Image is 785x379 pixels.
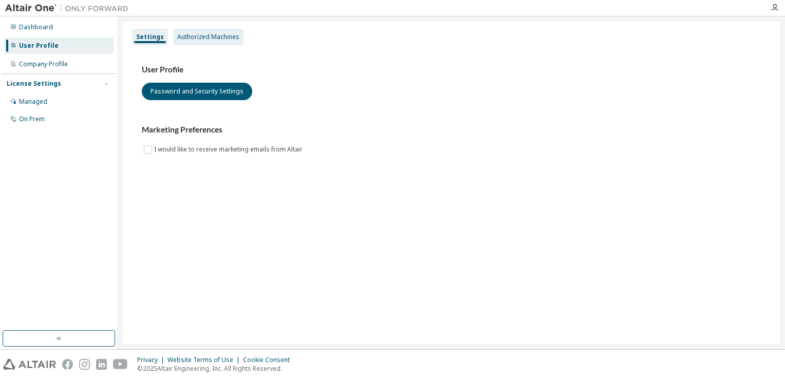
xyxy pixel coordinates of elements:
[19,98,47,106] div: Managed
[137,364,296,373] p: © 2025 Altair Engineering, Inc. All Rights Reserved.
[79,359,90,370] img: instagram.svg
[136,33,164,41] div: Settings
[5,3,134,13] img: Altair One
[19,60,68,68] div: Company Profile
[142,65,761,75] h3: User Profile
[154,143,305,156] label: I would like to receive marketing emails from Altair
[137,356,167,364] div: Privacy
[3,359,56,370] img: altair_logo.svg
[19,23,53,31] div: Dashboard
[19,115,45,123] div: On Prem
[7,80,61,88] div: License Settings
[142,83,252,100] button: Password and Security Settings
[62,359,73,370] img: facebook.svg
[113,359,128,370] img: youtube.svg
[142,125,761,135] h3: Marketing Preferences
[243,356,296,364] div: Cookie Consent
[96,359,107,370] img: linkedin.svg
[167,356,243,364] div: Website Terms of Use
[177,33,239,41] div: Authorized Machines
[19,42,59,50] div: User Profile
